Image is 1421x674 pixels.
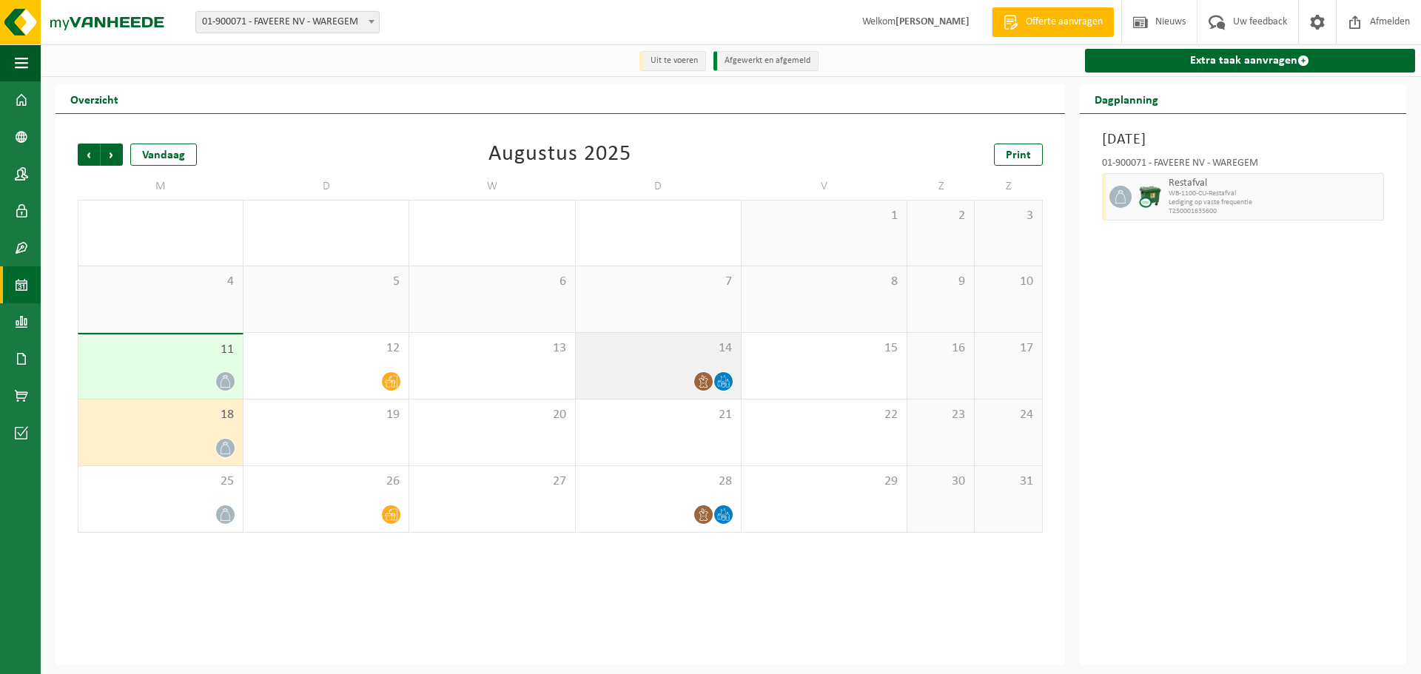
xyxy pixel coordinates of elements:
[749,208,899,224] span: 1
[576,173,742,200] td: D
[915,474,967,490] span: 30
[907,173,975,200] td: Z
[243,173,409,200] td: D
[749,407,899,423] span: 22
[583,340,733,357] span: 14
[78,173,243,200] td: M
[417,208,567,224] span: 30
[251,208,401,224] span: 29
[915,407,967,423] span: 23
[417,407,567,423] span: 20
[982,274,1034,290] span: 10
[1139,186,1161,208] img: WB-1100-CU
[975,173,1042,200] td: Z
[86,474,235,490] span: 25
[251,474,401,490] span: 26
[130,144,197,166] div: Vandaag
[713,51,819,71] li: Afgewerkt en afgemeld
[1085,49,1415,73] a: Extra taak aanvragen
[86,407,235,423] span: 18
[78,144,100,166] span: Vorige
[742,173,907,200] td: V
[896,16,970,27] strong: [PERSON_NAME]
[1102,129,1384,151] h3: [DATE]
[101,144,123,166] span: Volgende
[417,340,567,357] span: 13
[1102,158,1384,173] div: 01-900071 - FAVEERE NV - WAREGEM
[1169,178,1380,189] span: Restafval
[583,208,733,224] span: 31
[86,208,235,224] span: 28
[1006,149,1031,161] span: Print
[251,407,401,423] span: 19
[749,340,899,357] span: 15
[195,11,380,33] span: 01-900071 - FAVEERE NV - WAREGEM
[251,274,401,290] span: 5
[982,208,1034,224] span: 3
[1080,84,1173,113] h2: Dagplanning
[583,474,733,490] span: 28
[749,274,899,290] span: 8
[1022,15,1106,30] span: Offerte aanvragen
[915,274,967,290] span: 9
[417,474,567,490] span: 27
[1169,207,1380,216] span: T250001635600
[196,12,379,33] span: 01-900071 - FAVEERE NV - WAREGEM
[583,274,733,290] span: 7
[1169,198,1380,207] span: Lediging op vaste frequentie
[994,144,1043,166] a: Print
[639,51,706,71] li: Uit te voeren
[982,474,1034,490] span: 31
[56,84,133,113] h2: Overzicht
[749,474,899,490] span: 29
[1169,189,1380,198] span: WB-1100-CU-Restafval
[982,407,1034,423] span: 24
[86,274,235,290] span: 4
[915,208,967,224] span: 2
[583,407,733,423] span: 21
[251,340,401,357] span: 12
[409,173,575,200] td: W
[488,144,631,166] div: Augustus 2025
[992,7,1114,37] a: Offerte aanvragen
[915,340,967,357] span: 16
[982,340,1034,357] span: 17
[417,274,567,290] span: 6
[86,342,235,358] span: 11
